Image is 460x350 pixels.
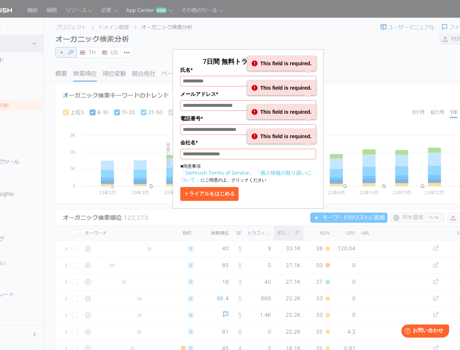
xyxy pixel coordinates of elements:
[247,105,316,119] div: This field is required.
[180,187,239,201] button: トライアルをはじめる
[247,81,316,95] div: This field is required.
[395,322,452,342] iframe: Help widget launcher
[247,56,316,71] div: This field is required.
[203,57,294,66] span: 7日間 無料トライアルを開始！
[180,90,316,98] label: メールアドレス*
[180,114,316,122] label: 電話番号*
[180,163,316,183] p: ■同意事項 にご同意の上、クリックください
[180,169,254,176] a: 「Semrush Terms of Service」
[180,169,311,183] a: 「個人情報の取り扱いについて」
[247,129,316,144] div: This field is required.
